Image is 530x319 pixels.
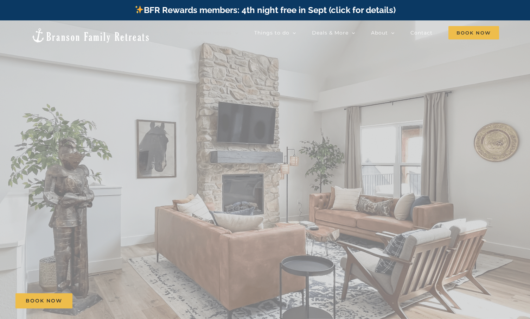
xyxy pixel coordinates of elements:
[15,293,72,308] a: Book Now
[26,298,62,304] span: Book Now
[371,30,388,35] span: About
[134,5,396,15] a: BFR Rewards members: 4th night free in Sept (click for details)
[254,30,289,35] span: Things to do
[448,26,499,39] span: Book Now
[371,26,395,40] a: About
[187,26,499,40] nav: Main Menu
[410,26,433,40] a: Contact
[410,30,433,35] span: Contact
[206,150,324,210] b: Claymore Cottage
[254,26,296,40] a: Things to do
[223,217,307,226] h3: 5 Bedrooms | Sleeps 12
[31,27,150,43] img: Branson Family Retreats Logo
[135,5,143,14] img: ✨
[312,26,355,40] a: Deals & More
[187,26,238,40] a: Vacation homes
[187,30,232,35] span: Vacation homes
[312,30,349,35] span: Deals & More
